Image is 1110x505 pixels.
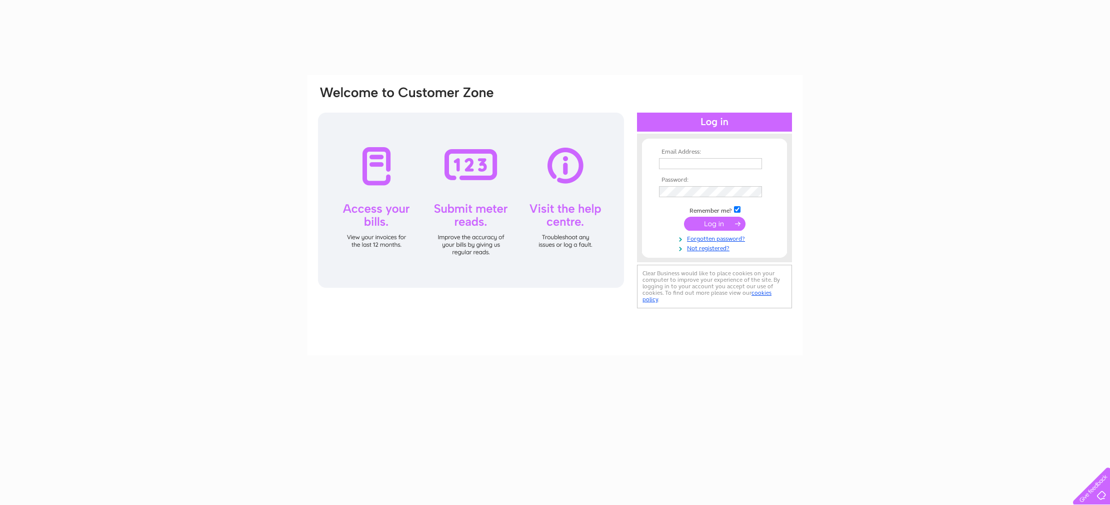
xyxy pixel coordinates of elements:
div: Clear Business would like to place cookies on your computer to improve your experience of the sit... [637,265,792,308]
td: Remember me? [656,205,772,215]
a: cookies policy [642,289,771,303]
a: Not registered? [659,243,772,252]
th: Email Address: [656,149,772,156]
input: Submit [684,217,745,231]
th: Password: [656,177,772,184]
a: Forgotten password? [659,233,772,243]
